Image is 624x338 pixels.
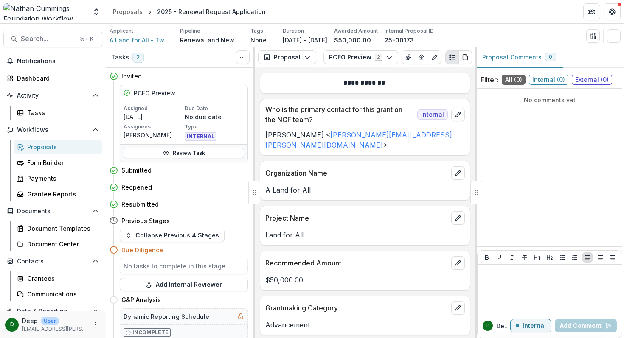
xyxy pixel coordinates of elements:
[124,123,183,131] p: Assignees
[283,36,327,45] p: [DATE] - [DATE]
[582,252,593,263] button: Align Left
[283,27,304,35] p: Duration
[494,252,504,263] button: Underline
[180,27,200,35] p: Pipeline
[121,295,161,304] h4: G&P Analysis
[486,324,489,328] div: Deep
[157,7,266,16] div: 2025 - Renewal Request Application
[180,36,244,45] p: Renewal and New Grants Pipeline
[17,58,99,65] span: Notifications
[121,200,159,209] h4: Resubmitted
[185,132,216,141] span: INTERNAL
[529,75,568,85] span: Internal ( 0 )
[22,325,87,333] p: [EMAIL_ADDRESS][PERSON_NAME][DOMAIN_NAME]
[334,27,378,35] p: Awarded Amount
[185,123,244,131] p: Type
[3,31,102,47] button: Search...
[124,112,183,121] p: [DATE]
[3,89,102,102] button: Open Activity
[90,3,102,20] button: Open entity switcher
[265,258,448,268] p: Recommended Amount
[549,54,552,60] span: 0
[27,108,96,117] div: Tasks
[265,213,448,223] p: Project Name
[265,303,448,313] p: Grantmaking Category
[250,27,263,35] p: Tags
[27,158,96,167] div: Form Builder
[121,72,142,81] h4: Invited
[132,329,169,336] p: Incomplete
[27,142,96,151] div: Proposals
[604,3,621,20] button: Get Help
[17,92,89,99] span: Activity
[17,308,89,315] span: Data & Reporting
[132,53,144,63] span: 2
[124,262,244,271] h5: No tasks to complete in this stage
[583,3,600,20] button: Partners
[451,211,465,225] button: edit
[502,75,526,85] span: All ( 0 )
[510,319,551,332] button: Internal
[3,3,87,20] img: Nathan Cummings Foundation Workflow Sandbox logo
[3,54,102,68] button: Notifications
[27,174,96,183] div: Payments
[17,208,89,215] span: Documents
[545,252,555,263] button: Heading 2
[265,168,448,178] p: Organization Name
[124,131,183,140] p: [PERSON_NAME]
[120,229,225,242] button: Collapse Previous 4 Stages
[121,166,152,175] h4: Submitted
[451,108,465,121] button: edit
[17,126,89,134] span: Workflows
[121,183,152,192] h4: Reopened
[451,301,465,315] button: edit
[265,104,414,125] p: Who is the primary contact for this grant on the NCF team?
[258,50,316,64] button: Proposal
[402,50,415,64] button: View Attached Files
[22,316,38,325] p: Deep
[570,252,580,263] button: Ordered List
[120,278,248,291] button: Add Internal Reviewer
[124,312,209,321] h5: Dynamic Reporting Schedule
[14,237,102,251] a: Document Center
[14,221,102,235] a: Document Templates
[134,89,175,98] h5: PCEO Preview
[110,36,173,45] a: A Land for All - Two States One Homeland
[323,50,398,64] button: PCEO Preview2
[475,47,563,68] button: Proposal Comments
[482,252,492,263] button: Bold
[523,322,546,330] p: Internal
[14,106,102,120] a: Tasks
[110,6,146,18] a: Proposals
[14,271,102,285] a: Grantees
[520,252,530,263] button: Strike
[17,74,96,83] div: Dashboard
[572,75,612,85] span: External ( 0 )
[21,35,75,43] span: Search...
[265,275,465,285] p: $50,000.00
[3,123,102,137] button: Open Workflows
[90,320,101,330] button: More
[265,130,465,150] p: [PERSON_NAME] < >
[27,240,96,249] div: Document Center
[110,27,133,35] p: Applicant
[121,216,170,225] h4: Previous Stages
[27,190,96,198] div: Grantee Reports
[532,252,542,263] button: Heading 1
[417,109,448,120] span: Internal
[27,224,96,233] div: Document Templates
[185,112,244,121] p: No due date
[557,252,568,263] button: Bullet List
[14,187,102,201] a: Grantee Reports
[265,131,452,149] a: [PERSON_NAME][EMAIL_ADDRESS][PERSON_NAME][DOMAIN_NAME]
[3,254,102,268] button: Open Contacts
[607,252,618,263] button: Align Right
[185,105,244,112] p: Due Date
[555,319,617,332] button: Add Comment
[250,36,267,45] p: None
[445,50,459,64] button: Plaintext view
[451,256,465,270] button: edit
[121,246,163,254] h4: Due Diligence
[14,287,102,301] a: Communications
